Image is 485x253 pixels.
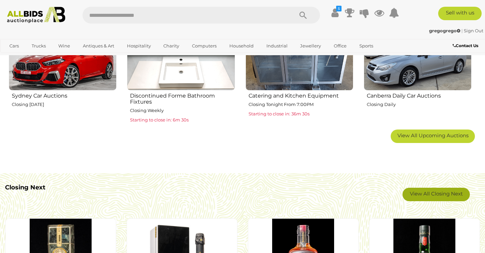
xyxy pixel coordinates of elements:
h2: Catering and Kitchen Equipment [249,91,353,99]
p: Closing Tonight From 7:00PM [249,101,353,108]
a: View All Upcoming Auctions [391,130,475,143]
a: View All Closing Next [402,188,470,201]
p: Closing Weekly [130,107,235,114]
span: Starting to close in: 36m 30s [249,111,310,116]
span: Starting to close in: 6m 30s [130,117,189,122]
a: Sign Out [464,28,483,33]
a: [GEOGRAPHIC_DATA] [5,51,62,63]
button: Search [286,7,320,24]
h2: Canberra Daily Car Auctions [367,91,472,99]
a: Charity [159,40,184,51]
a: Sports [355,40,378,51]
a: $ [330,7,340,19]
i: $ [336,6,342,11]
p: Closing Daily [367,101,472,108]
b: Contact Us [453,43,478,48]
a: gregogrego [429,28,461,33]
strong: gregogrego [429,28,460,33]
span: View All Upcoming Auctions [397,132,468,139]
a: Office [329,40,351,51]
a: Trucks [27,40,50,51]
b: Closing Next [5,184,45,191]
a: Hospitality [123,40,155,51]
a: Household [225,40,258,51]
a: Contact Us [453,42,480,49]
a: Computers [188,40,221,51]
a: Industrial [262,40,292,51]
h2: Sydney Car Auctions [12,91,117,99]
img: Allbids.com.au [4,7,69,23]
h2: Discontinued Forme Bathroom Fixtures [130,91,235,105]
a: Jewellery [296,40,325,51]
p: Closing [DATE] [12,101,117,108]
a: Wine [54,40,74,51]
span: | [461,28,463,33]
a: Cars [5,40,23,51]
a: Sell with us [438,7,482,20]
a: Antiques & Art [78,40,119,51]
